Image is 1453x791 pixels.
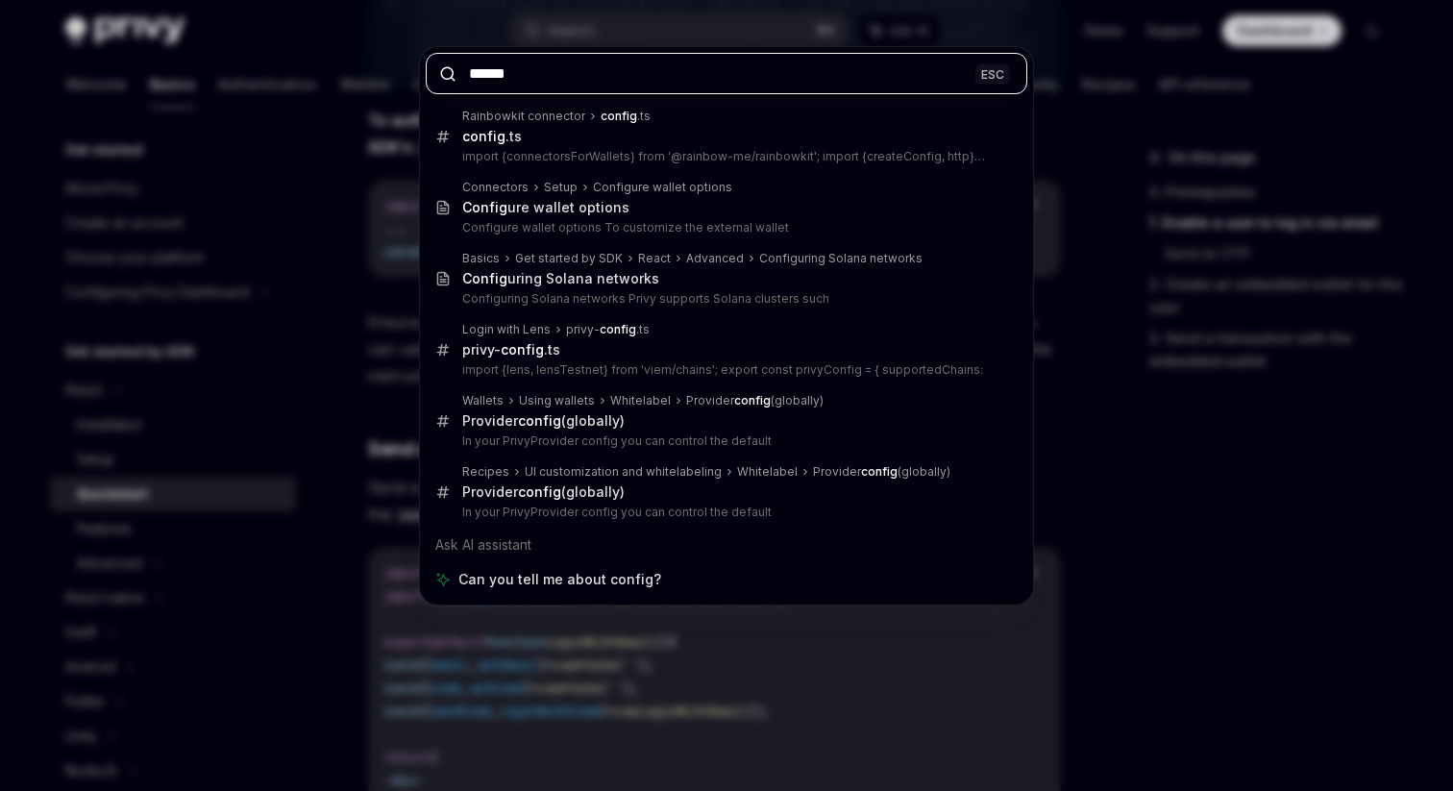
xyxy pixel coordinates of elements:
[501,341,544,358] b: config
[601,109,637,123] b: config
[462,251,500,266] div: Basics
[610,393,671,408] div: Whitelabel
[566,322,650,337] div: privy- .ts
[458,570,661,589] span: Can you tell me about config?
[462,128,505,144] b: config
[734,393,771,408] b: config
[462,109,585,124] div: Rainbowkit connector
[601,109,651,124] div: .ts
[525,464,722,480] div: UI customization and whitelabeling
[638,251,671,266] div: React
[462,220,987,235] p: Configure wallet options To customize the external wallet
[975,63,1010,84] div: ESC
[737,464,798,480] div: Whitelabel
[686,393,824,408] div: Provider (globally)
[544,180,578,195] div: Setup
[759,251,923,266] div: Configuring Solana networks
[600,322,636,336] b: config
[462,464,509,480] div: Recipes
[462,393,504,408] div: Wallets
[462,270,507,286] b: Config
[515,251,623,266] div: Get started by SDK
[462,322,551,337] div: Login with Lens
[462,199,507,215] b: Config
[462,199,629,216] div: ure wallet options
[462,483,625,501] div: Provider (globally)
[462,362,987,378] p: import {lens, lensTestnet} from 'viem/chains'; export const privyConfig = { supportedChains:
[462,433,987,449] p: In your PrivyProvider config you can control the default
[813,464,950,480] div: Provider (globally)
[462,412,625,430] div: Provider (globally)
[462,149,987,164] p: import {connectorsForWallets} from '@rainbow-me/rainbowkit'; import {createConfig, http} from 'wagm
[518,483,561,500] b: config
[519,393,595,408] div: Using wallets
[593,180,732,195] div: Configure wallet options
[462,341,560,358] div: privy- .ts
[462,270,659,287] div: uring Solana networks
[518,412,561,429] b: config
[462,180,529,195] div: Connectors
[426,528,1027,562] div: Ask AI assistant
[462,128,522,145] div: .ts
[686,251,744,266] div: Advanced
[861,464,898,479] b: config
[462,505,987,520] p: In your PrivyProvider config you can control the default
[462,291,987,307] p: Configuring Solana networks Privy supports Solana clusters such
